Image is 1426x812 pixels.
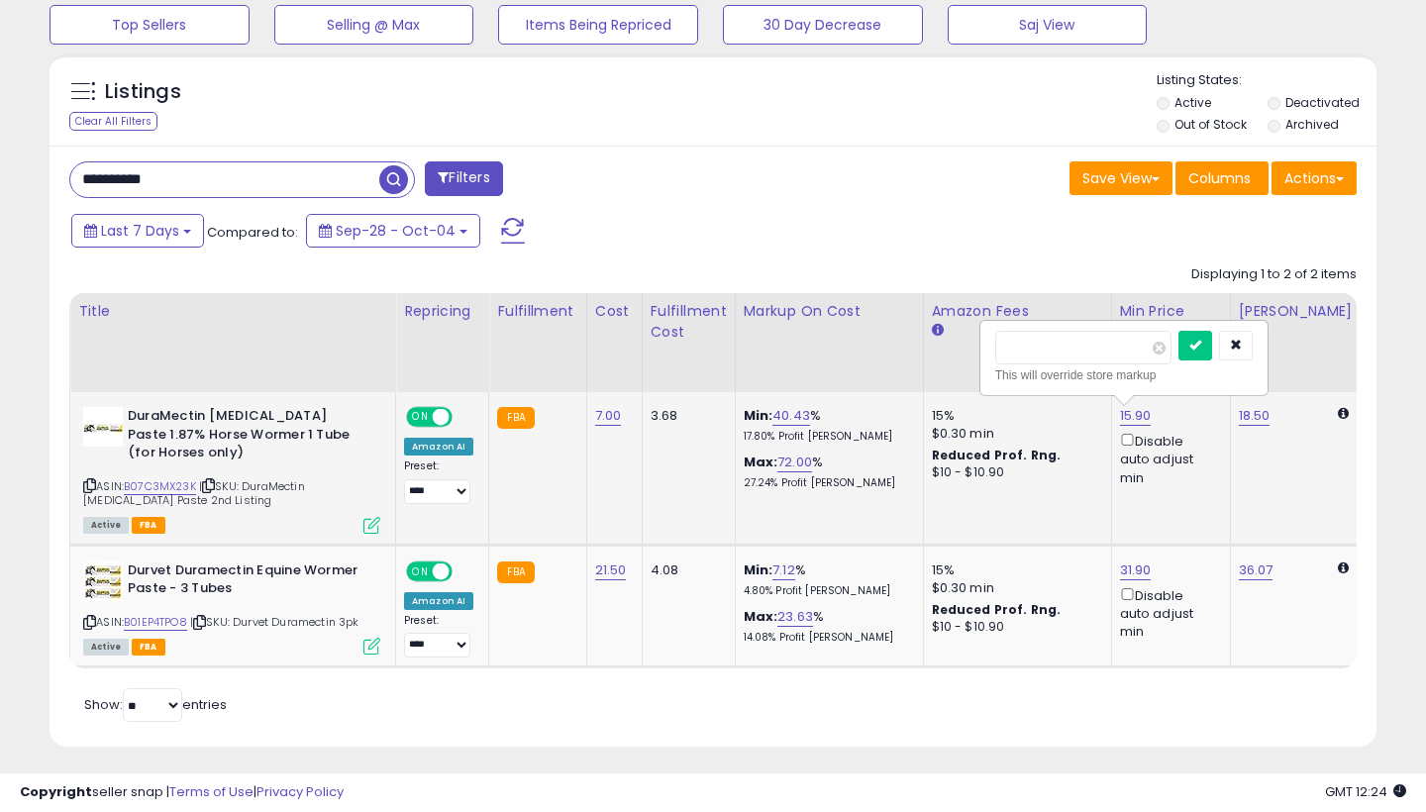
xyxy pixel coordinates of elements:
span: OFF [450,562,481,579]
label: Archived [1285,116,1339,133]
a: 40.43 [772,406,810,426]
a: B07C3MX23K [124,478,196,495]
button: Items Being Repriced [498,5,698,45]
span: | SKU: DuraMectin [MEDICAL_DATA] Paste 2nd Listing [83,478,305,508]
div: Clear All Filters [69,112,157,131]
div: Preset: [404,614,473,659]
b: DuraMectin [MEDICAL_DATA] Paste 1.87% Horse Wormer 1 Tube (for Horses only) [128,407,368,467]
div: Disable auto adjust min [1120,584,1215,642]
button: Selling @ Max [274,5,474,45]
span: FBA [132,517,165,534]
div: 15% [932,407,1096,425]
div: Amazon AI [404,592,473,610]
a: 23.63 [777,607,813,627]
a: 31.90 [1120,560,1152,580]
th: The percentage added to the cost of goods (COGS) that forms the calculator for Min & Max prices. [735,293,923,392]
a: 15.90 [1120,406,1152,426]
b: Reduced Prof. Rng. [932,447,1062,463]
b: Reduced Prof. Rng. [932,601,1062,618]
strong: Copyright [20,782,92,801]
div: Fulfillment [497,301,577,322]
div: seller snap | | [20,783,344,802]
a: 36.07 [1239,560,1273,580]
button: Actions [1272,161,1357,195]
a: Privacy Policy [256,782,344,801]
div: [PERSON_NAME] [1239,301,1357,322]
div: % [744,608,908,645]
span: 2025-10-12 12:24 GMT [1325,782,1406,801]
div: % [744,561,908,598]
b: Durvet Duramectin Equine Wormer Paste - 3 Tubes [128,561,368,603]
a: B01EP4TPO8 [124,614,187,631]
p: 4.80% Profit [PERSON_NAME] [744,584,908,598]
button: Columns [1175,161,1269,195]
div: Markup on Cost [744,301,915,322]
a: 7.12 [772,560,795,580]
img: 41-ud2wUwUL._SL40_.jpg [83,407,123,447]
p: 27.24% Profit [PERSON_NAME] [744,476,908,490]
div: $10 - $10.90 [932,619,1096,636]
div: ASIN: [83,561,380,654]
div: $0.30 min [932,425,1096,443]
span: Last 7 Days [101,221,179,241]
span: OFF [450,409,481,426]
div: Amazon Fees [932,301,1103,322]
div: Fulfillment Cost [651,301,727,343]
span: | SKU: Durvet Duramectin 3pk [190,614,359,630]
span: All listings currently available for purchase on Amazon [83,517,129,534]
small: FBA [497,561,534,583]
button: Saj View [948,5,1148,45]
div: Preset: [404,459,473,504]
div: Title [78,301,387,322]
div: 15% [932,561,1096,579]
span: Sep-28 - Oct-04 [336,221,456,241]
span: Compared to: [207,223,298,242]
button: Filters [425,161,502,196]
p: 17.80% Profit [PERSON_NAME] [744,430,908,444]
img: 51CToYa9qhL._SL40_.jpg [83,561,123,601]
div: % [744,454,908,490]
div: 4.08 [651,561,720,579]
b: Min: [744,560,773,579]
h5: Listings [105,78,181,106]
button: Save View [1069,161,1172,195]
div: $0.30 min [932,579,1096,597]
p: 14.08% Profit [PERSON_NAME] [744,631,908,645]
div: ASIN: [83,407,380,532]
label: Out of Stock [1174,116,1247,133]
small: FBA [497,407,534,429]
a: 21.50 [595,560,627,580]
a: 18.50 [1239,406,1271,426]
small: Amazon Fees. [932,322,944,340]
div: $10 - $10.90 [932,464,1096,481]
div: Min Price [1120,301,1222,322]
label: Deactivated [1285,94,1360,111]
div: Amazon AI [404,438,473,456]
button: 30 Day Decrease [723,5,923,45]
label: Active [1174,94,1211,111]
div: Displaying 1 to 2 of 2 items [1191,265,1357,284]
div: This will override store markup [995,365,1253,385]
b: Min: [744,406,773,425]
div: Repricing [404,301,480,322]
a: Terms of Use [169,782,254,801]
button: Top Sellers [50,5,250,45]
span: ON [408,562,433,579]
button: Sep-28 - Oct-04 [306,214,480,248]
button: Last 7 Days [71,214,204,248]
div: % [744,407,908,444]
span: All listings currently available for purchase on Amazon [83,639,129,656]
b: Max: [744,607,778,626]
span: Columns [1188,168,1251,188]
p: Listing States: [1157,71,1377,90]
b: Max: [744,453,778,471]
a: 7.00 [595,406,622,426]
div: Disable auto adjust min [1120,430,1215,487]
span: ON [408,409,433,426]
span: FBA [132,639,165,656]
span: Show: entries [84,695,227,714]
div: Cost [595,301,634,322]
a: 72.00 [777,453,812,472]
div: 3.68 [651,407,720,425]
